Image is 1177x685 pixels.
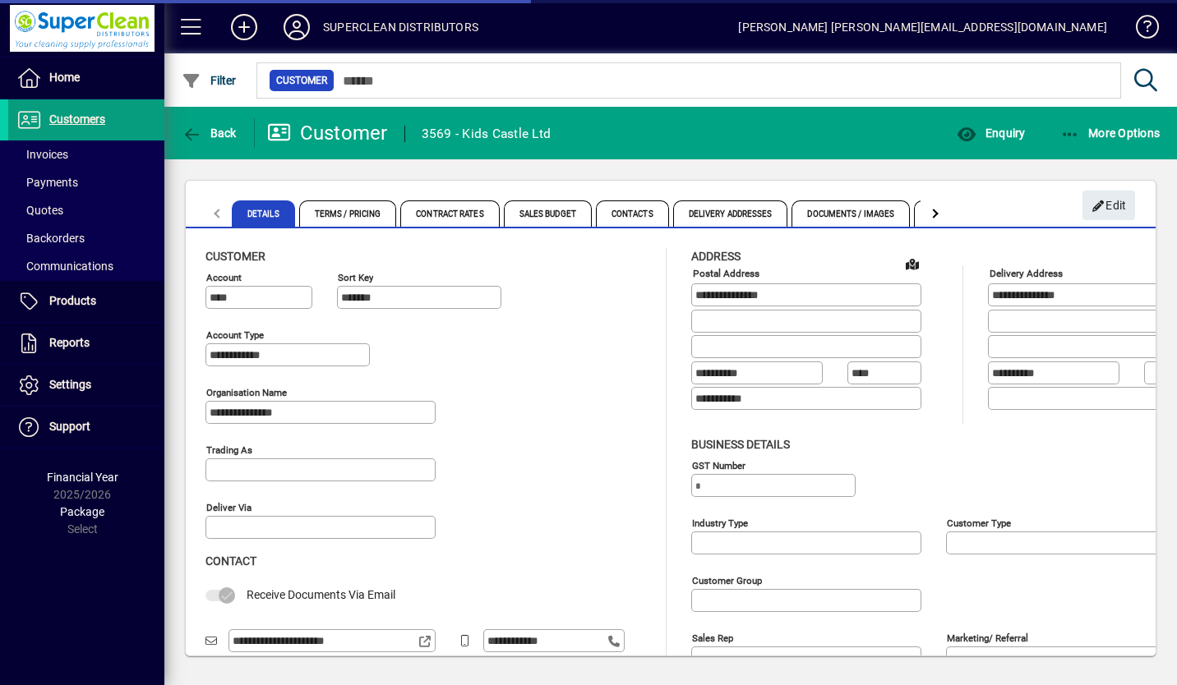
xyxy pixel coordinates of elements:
mat-label: GST Number [692,459,745,471]
mat-label: Deliver via [206,502,252,513]
button: Back [178,118,241,148]
span: Back [182,126,237,140]
a: View on map [899,251,925,277]
span: Details [232,200,295,227]
mat-label: Sales rep [692,632,733,643]
span: Filter [182,74,237,87]
span: Delivery Addresses [673,200,788,227]
div: Customer [267,120,388,146]
div: SUPERCLEAN DISTRIBUTORS [323,14,478,40]
span: Package [60,505,104,518]
mat-label: Customer type [947,517,1011,528]
span: Custom Fields [914,200,1006,227]
span: Payments [16,176,78,189]
a: Knowledge Base [1124,3,1156,57]
span: Financial Year [47,471,118,484]
mat-label: Account Type [206,329,264,341]
span: Invoices [16,148,68,161]
a: Payments [8,168,164,196]
span: Customer [276,72,327,89]
span: Sales Budget [504,200,592,227]
div: 3569 - Kids Castle Ltd [422,121,552,147]
a: Invoices [8,140,164,168]
div: [PERSON_NAME] [PERSON_NAME][EMAIL_ADDRESS][DOMAIN_NAME] [738,14,1107,40]
mat-label: Sort key [338,272,373,283]
app-page-header-button: Back [164,118,255,148]
span: Documents / Images [792,200,910,227]
span: Reports [49,336,90,349]
mat-label: Customer group [692,574,762,586]
span: Backorders [16,232,85,245]
a: Reports [8,323,164,364]
a: Settings [8,365,164,406]
a: Communications [8,252,164,280]
span: Contact [205,554,256,568]
button: Filter [178,66,241,95]
a: Support [8,407,164,448]
span: Terms / Pricing [299,200,397,227]
mat-label: Trading as [206,444,252,456]
span: Customers [49,113,105,126]
span: Quotes [16,204,63,217]
mat-label: Industry type [692,517,748,528]
button: Enquiry [953,118,1029,148]
mat-label: Organisation name [206,387,287,398]
span: Settings [49,378,91,391]
mat-label: Account [206,272,242,283]
span: More Options [1060,126,1161,140]
span: Receive Documents Via Email [247,588,395,601]
span: Edit [1092,192,1127,219]
a: Home [8,57,164,99]
button: Profile [270,12,323,42]
a: Backorders [8,224,164,252]
span: Contract Rates [400,200,499,227]
span: Support [49,420,90,433]
span: Home [49,71,80,84]
mat-label: Marketing/ Referral [947,632,1028,643]
span: Enquiry [957,126,1025,140]
span: Communications [16,260,113,273]
button: More Options [1056,118,1165,148]
span: Customer [205,250,265,263]
button: Edit [1082,191,1135,220]
span: Address [691,250,741,263]
button: Add [218,12,270,42]
span: Products [49,294,96,307]
span: Business details [691,438,790,451]
a: Quotes [8,196,164,224]
a: Products [8,281,164,322]
span: Contacts [596,200,669,227]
